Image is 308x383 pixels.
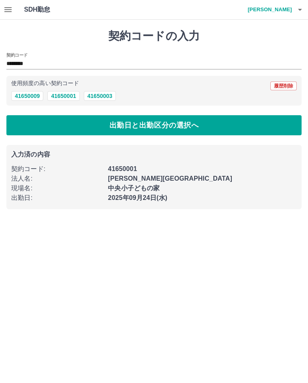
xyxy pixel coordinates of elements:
[11,183,103,193] p: 現場名 :
[47,91,79,101] button: 41650001
[108,194,167,201] b: 2025年09月24日(水)
[11,164,103,174] p: 契約コード :
[11,151,297,158] p: 入力済の内容
[6,29,302,43] h1: 契約コードの入力
[11,91,43,101] button: 41650009
[11,174,103,183] p: 法人名 :
[108,165,137,172] b: 41650001
[84,91,116,101] button: 41650003
[108,185,160,191] b: 中央小子どもの家
[270,81,297,90] button: 履歴削除
[11,193,103,203] p: 出勤日 :
[11,81,79,86] p: 使用頻度の高い契約コード
[6,115,302,135] button: 出勤日と出勤区分の選択へ
[108,175,232,182] b: [PERSON_NAME][GEOGRAPHIC_DATA]
[6,52,28,58] h2: 契約コード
